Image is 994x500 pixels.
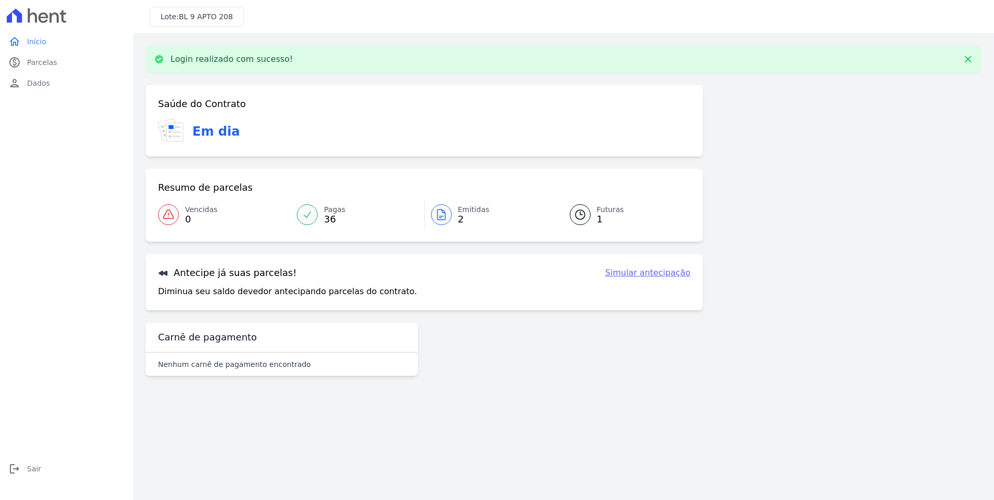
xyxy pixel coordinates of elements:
a: paidParcelas [4,52,129,73]
h3: Resumo de parcelas [158,181,253,194]
a: personDados [4,73,129,94]
span: 36 [324,215,345,223]
span: Pagas [324,204,345,215]
h3: Lote: [161,11,233,22]
span: Vencidas [185,204,217,215]
a: Simular antecipação [605,267,690,279]
h3: Saúde do Contrato [158,98,246,110]
i: home [8,35,21,48]
p: Diminua seu saldo devedor antecipando parcelas do contrato. [158,285,417,298]
a: Vencidas 0 [158,200,291,229]
span: 0 [185,215,217,223]
a: homeInício [4,31,129,52]
span: Dados [27,78,50,88]
a: Pagas 36 [291,200,424,229]
i: logout [8,463,21,475]
span: Futuras [597,204,624,215]
span: Início [27,36,46,47]
span: 2 [458,215,490,223]
h3: Em dia [192,122,240,141]
span: Sair [27,464,41,474]
span: BL 9 APTO 208 [179,12,233,21]
i: person [8,77,21,89]
p: Login realizado com sucesso! [171,54,293,64]
h3: Carnê de pagamento [158,331,257,344]
a: Futuras 1 [557,200,690,229]
h3: Antecipe já suas parcelas! [158,267,297,279]
span: Parcelas [27,57,57,68]
p: Nenhum carnê de pagamento encontrado [158,359,311,370]
a: logoutSair [4,458,129,479]
span: Emitidas [458,204,490,215]
i: paid [8,56,21,69]
a: Emitidas 2 [425,200,557,229]
span: 1 [597,215,624,223]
